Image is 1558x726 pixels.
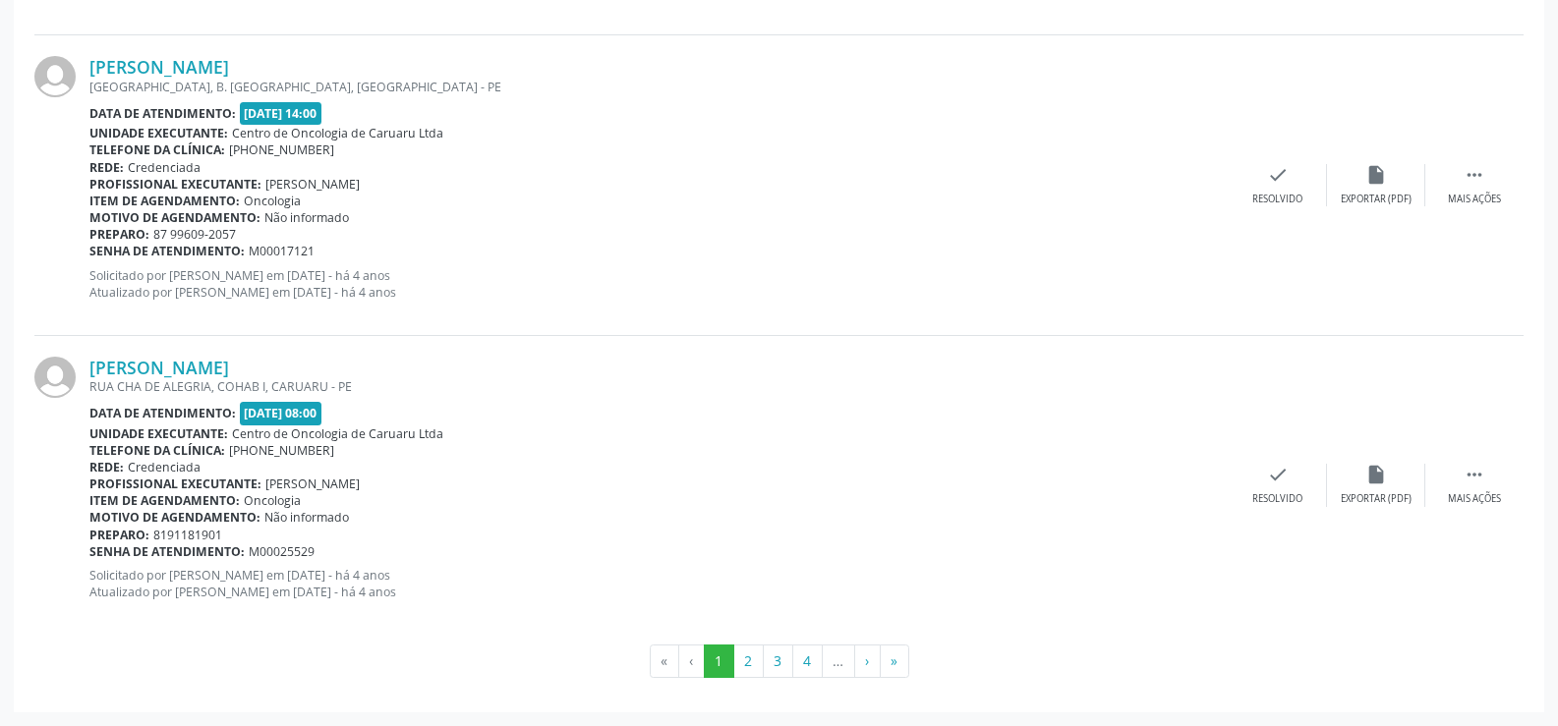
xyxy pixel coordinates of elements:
div: Exportar (PDF) [1341,492,1412,506]
p: Solicitado por [PERSON_NAME] em [DATE] - há 4 anos Atualizado por [PERSON_NAME] em [DATE] - há 4 ... [89,267,1229,301]
span: M00025529 [249,543,315,560]
b: Rede: [89,159,124,176]
div: [GEOGRAPHIC_DATA], B. [GEOGRAPHIC_DATA], [GEOGRAPHIC_DATA] - PE [89,79,1229,95]
a: [PERSON_NAME] [89,56,229,78]
span: Centro de Oncologia de Caruaru Ltda [232,125,443,141]
button: Go to next page [854,644,881,678]
button: Go to page 4 [792,644,823,678]
span: [PERSON_NAME] [265,475,360,492]
i: check [1267,464,1289,485]
b: Item de agendamento: [89,492,240,509]
span: 87 99609-2057 [153,226,236,243]
b: Unidade executante: [89,425,228,442]
b: Preparo: [89,226,149,243]
i: check [1267,164,1289,186]
div: Exportar (PDF) [1341,193,1412,206]
i: insert_drive_file [1365,464,1387,485]
b: Profissional executante: [89,475,261,492]
ul: Pagination [34,644,1524,678]
span: M00017121 [249,243,315,259]
b: Data de atendimento: [89,105,236,122]
span: Oncologia [244,492,301,509]
p: Solicitado por [PERSON_NAME] em [DATE] - há 4 anos Atualizado por [PERSON_NAME] em [DATE] - há 4 ... [89,567,1229,600]
span: Centro de Oncologia de Caruaru Ltda [232,425,443,442]
b: Motivo de agendamento: [89,509,260,526]
img: img [34,56,76,97]
button: Go to page 3 [763,644,793,678]
b: Rede: [89,459,124,475]
button: Go to page 2 [733,644,764,678]
a: [PERSON_NAME] [89,357,229,378]
span: [PERSON_NAME] [265,176,360,193]
b: Telefone da clínica: [89,141,225,158]
div: Mais ações [1448,492,1501,506]
span: [DATE] 08:00 [240,402,322,424]
b: Profissional executante: [89,176,261,193]
img: img [34,357,76,398]
span: [PHONE_NUMBER] [229,442,334,459]
b: Motivo de agendamento: [89,209,260,226]
span: Não informado [264,209,349,226]
div: RUA CHA DE ALEGRIA, COHAB I, CARUARU - PE [89,378,1229,395]
button: Go to last page [880,644,909,678]
span: Não informado [264,509,349,526]
div: Mais ações [1448,193,1501,206]
span: Credenciada [128,459,201,475]
span: Oncologia [244,193,301,209]
b: Preparo: [89,527,149,543]
b: Item de agendamento: [89,193,240,209]
b: Telefone da clínica: [89,442,225,459]
i:  [1464,464,1485,485]
div: Resolvido [1252,492,1302,506]
b: Data de atendimento: [89,405,236,421]
b: Senha de atendimento: [89,543,245,560]
div: Resolvido [1252,193,1302,206]
span: Credenciada [128,159,201,176]
span: [DATE] 14:00 [240,102,322,125]
i: insert_drive_file [1365,164,1387,186]
span: 8191181901 [153,527,222,543]
button: Go to page 1 [704,644,734,678]
b: Senha de atendimento: [89,243,245,259]
b: Unidade executante: [89,125,228,141]
i:  [1464,164,1485,186]
span: [PHONE_NUMBER] [229,141,334,158]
